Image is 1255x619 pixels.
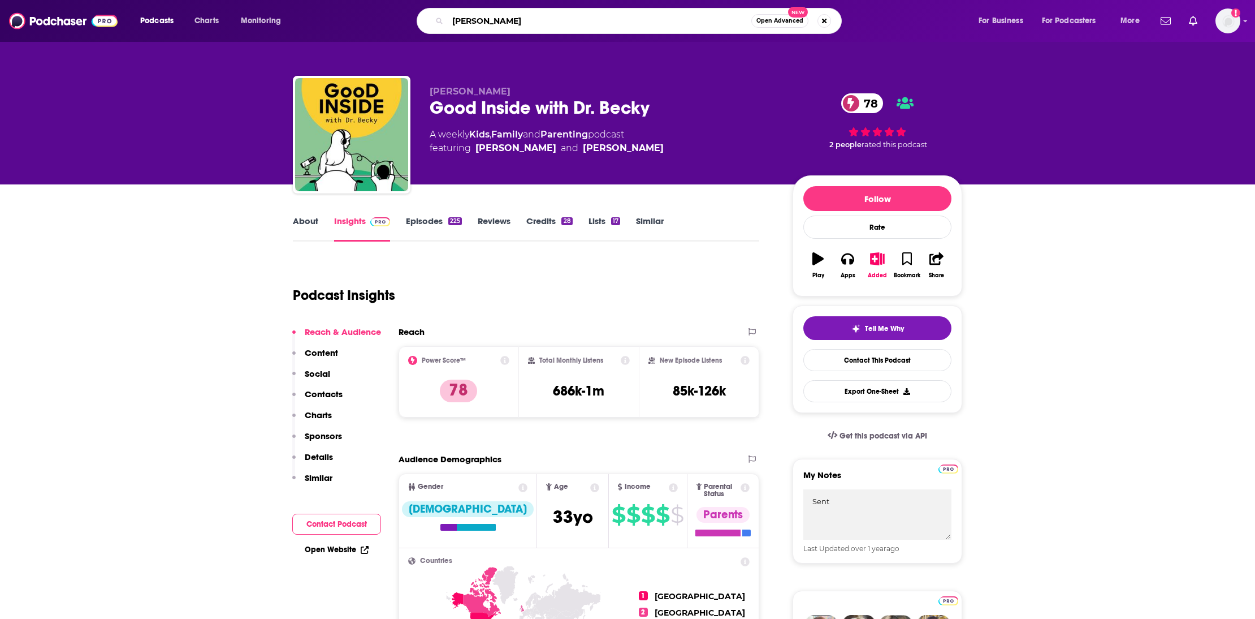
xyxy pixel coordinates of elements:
a: Reviews [478,216,510,242]
span: Income [625,483,651,491]
a: About [293,216,318,242]
p: Content [305,347,338,358]
button: Charts [292,410,332,431]
span: Age [554,483,568,491]
a: Open Website [305,545,369,554]
svg: Add a profile image [1231,8,1240,18]
button: Content [292,347,338,368]
a: Contact This Podcast [803,349,951,371]
div: Parents [696,507,750,523]
img: User Profile [1215,8,1240,33]
a: Pro website [938,463,958,474]
button: Show profile menu [1215,8,1240,33]
a: Pro website [938,595,958,605]
img: tell me why sparkle [851,324,860,333]
span: Open Advanced [756,18,803,24]
img: Podchaser - Follow, Share and Rate Podcasts [9,10,118,32]
input: Search podcasts, credits, & more... [448,12,751,30]
p: Details [305,452,333,462]
span: 1 [639,591,648,600]
label: My Notes [803,470,951,489]
span: over 1 year [851,544,886,553]
button: Reach & Audience [292,326,381,347]
button: open menu [1035,12,1113,30]
a: Parenting [540,129,588,140]
div: 78 2 peoplerated this podcast [793,86,962,156]
span: rated this podcast [862,140,927,149]
span: 2 people [829,140,862,149]
span: Gender [418,483,443,491]
span: 2 [639,608,648,617]
span: $ [626,506,640,524]
div: 28 [561,217,572,225]
span: featuring [430,141,664,155]
h2: Audience Demographics [399,454,501,465]
span: For Business [979,13,1023,29]
button: Follow [803,186,951,211]
a: Credits28 [526,216,572,242]
span: $ [612,506,625,524]
div: Rate [803,216,951,239]
a: InsightsPodchaser Pro [334,216,390,242]
a: Kids [469,129,490,140]
button: Similar [292,472,332,493]
span: Charts [194,13,219,29]
button: open menu [132,12,188,30]
div: 225 [448,217,462,225]
button: Open AdvancedNew [751,14,808,28]
span: 33 yo [553,506,593,528]
span: Logged in as cduhigg [1215,8,1240,33]
span: [GEOGRAPHIC_DATA] [655,591,745,601]
div: 17 [611,217,620,225]
span: Tell Me Why [865,324,904,333]
a: Get this podcast via API [819,422,936,450]
span: and [523,129,540,140]
a: Episodes225 [406,216,462,242]
a: Charts [187,12,226,30]
div: Play [812,272,824,279]
img: Good Inside with Dr. Becky [295,78,408,191]
img: Podchaser Pro [938,465,958,474]
p: Similar [305,472,332,483]
div: Share [929,272,944,279]
a: Show notifications dropdown [1156,11,1175,31]
a: 78 [841,93,884,113]
p: Charts [305,410,332,420]
div: Added [868,272,887,279]
span: and [561,141,578,155]
span: More [1120,13,1140,29]
div: [PERSON_NAME] [475,141,556,155]
button: Play [803,245,833,286]
a: Lists17 [588,216,620,242]
button: Added [863,245,892,286]
span: Monitoring [241,13,281,29]
span: , [490,129,491,140]
button: Sponsors [292,431,342,452]
img: Podchaser Pro [938,596,958,605]
span: Podcasts [140,13,174,29]
p: Contacts [305,389,343,399]
span: Last Updated: ago [803,544,899,553]
button: open menu [971,12,1037,30]
button: Share [922,245,951,286]
p: Sponsors [305,431,342,441]
button: Export One-Sheet [803,380,951,402]
button: Social [292,368,330,389]
span: $ [656,506,669,524]
span: [PERSON_NAME] [430,86,510,97]
h2: Total Monthly Listens [539,356,603,364]
p: 78 [440,380,477,402]
button: Contacts [292,389,343,410]
h3: 686k-1m [553,382,604,399]
div: A weekly podcast [430,128,664,155]
span: [GEOGRAPHIC_DATA] [655,608,745,618]
a: Family [491,129,523,140]
button: tell me why sparkleTell Me Why [803,316,951,340]
h2: Reach [399,326,425,337]
div: [PERSON_NAME] [583,141,664,155]
p: Social [305,368,330,379]
a: Similar [636,216,664,242]
button: open menu [1113,12,1154,30]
